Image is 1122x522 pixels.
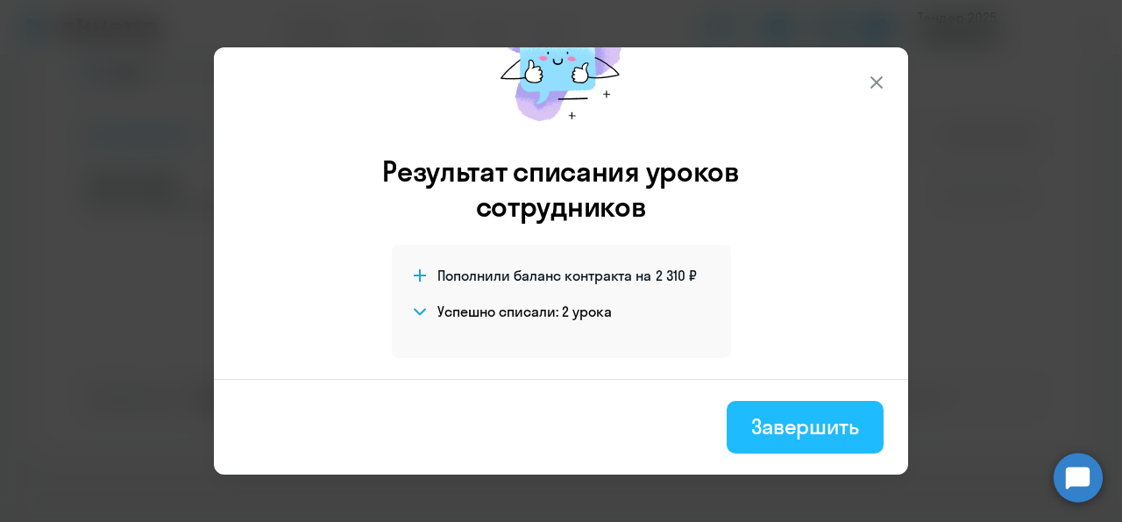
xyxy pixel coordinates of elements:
span: Пополнили баланс контракта на [437,266,651,285]
h3: Результат списания уроков сотрудников [359,154,763,224]
button: Завершить [727,401,884,454]
h4: Успешно списали: 2 урока [437,302,612,321]
span: 2 310 ₽ [656,266,697,285]
div: Завершить [751,412,859,440]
